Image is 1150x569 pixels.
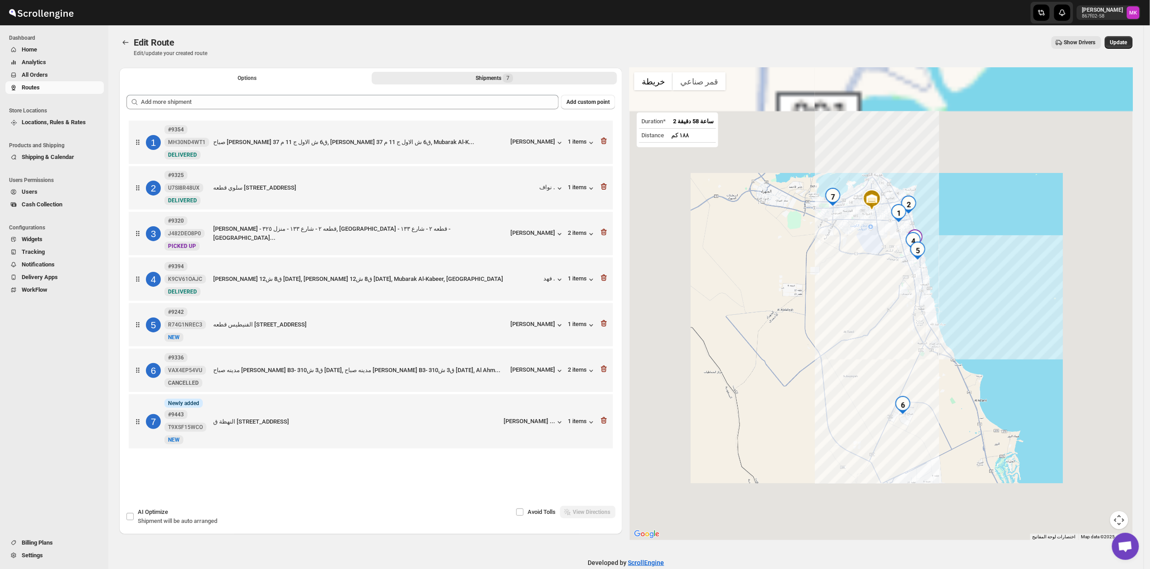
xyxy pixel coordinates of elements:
[632,528,662,540] a: ‏فتح هذه المنطقة في "خرائط Google" (يؤدي ذلك إلى فتح نافذة جديدة)
[9,34,104,42] span: Dashboard
[168,197,197,204] span: DELIVERED
[129,303,613,346] div: 5#9242 R74G1NREC3NewNEWالفنيطيس قطعه [STREET_ADDRESS][PERSON_NAME]1 items
[168,275,202,283] span: K9CV61OAJC
[5,116,104,129] button: Locations, Rules & Rates
[568,184,596,193] div: 1 items
[168,334,180,340] span: NEW
[568,138,596,147] button: 1 items
[9,142,104,149] span: Products and Shipping
[22,248,45,255] span: Tracking
[904,232,922,250] div: 4
[588,558,664,567] p: Developed by
[22,84,40,91] span: Routes
[510,229,564,238] button: [PERSON_NAME]
[168,411,184,418] b: #9443
[22,274,58,280] span: Delivery Apps
[168,126,184,133] b: #9354
[890,204,908,222] div: 1
[5,246,104,258] button: Tracking
[125,72,370,84] button: All Route Options
[1127,6,1140,19] span: Mostafa Khalifa
[238,75,257,82] span: Options
[1033,534,1076,540] button: اختصارات لوحة المفاتيح
[568,366,596,375] button: 2 items
[22,201,62,208] span: Cash Collection
[22,539,53,546] span: Billing Plans
[641,118,666,125] span: Duration*
[5,151,104,163] button: Shipping & Calendar
[213,275,540,284] div: [PERSON_NAME] ق8 ش12 [DATE], [PERSON_NAME] ق8 ش12 [DATE], Mubarak Al-Kabeer, [GEOGRAPHIC_DATA]
[1112,533,1139,560] a: دردشة مفتوحة
[5,56,104,69] button: Analytics
[129,166,613,210] div: 2#9325 U7SI8R48UXNewDELIVEREDسلوي قطعه [STREET_ADDRESS]نواف .1 items
[168,230,201,237] span: J482DEO8P0
[5,536,104,549] button: Billing Plans
[168,263,184,270] b: #9394
[168,367,202,374] span: VAX4EP54VU
[5,271,104,284] button: Delivery Apps
[568,275,596,284] button: 1 items
[634,72,673,90] button: عرض خريطة الشارع
[129,121,613,164] div: 1#9354 MH30ND4WT1NewDELIVEREDصباح [PERSON_NAME] ق6 ش الاول ج 11 م 37, [PERSON_NAME] ق6 ش الاول ج ...
[168,424,203,431] span: T9XSF15WCO
[134,37,174,48] span: Edit Route
[134,50,207,57] p: Edit/update your created route
[5,43,104,56] button: Home
[568,229,596,238] button: 2 items
[1110,511,1128,529] button: عناصر التحكّم بطريقة عرض الخريطة
[168,380,199,386] span: CANCELLED
[129,212,613,255] div: 3#9320 J482DEO8P0NewPICKED UP[PERSON_NAME] - قطعه ٢ - شارع ١٣٣ - منزل ٣٢٥, [GEOGRAPHIC_DATA] - قط...
[628,559,664,566] a: ScrollEngine
[168,172,184,178] b: #9325
[168,309,184,315] b: #9242
[566,98,610,106] span: Add custom point
[5,233,104,246] button: Widgets
[168,139,206,146] span: MH30ND4WT1
[641,132,664,139] span: Distance
[213,183,536,192] div: سلوي قطعه [STREET_ADDRESS]
[7,1,75,24] img: ScrollEngine
[1077,5,1141,20] button: User menu
[22,154,74,160] span: Shipping & Calendar
[5,284,104,296] button: WorkFlow
[213,224,507,243] div: [PERSON_NAME] - قطعه ٢ - شارع ١٣٣ - منزل ٣٢٥, [GEOGRAPHIC_DATA] - قطعه ٢ - شارع ١٣٣ - [GEOGRAPHIC...
[213,138,507,147] div: صباح [PERSON_NAME] ق6 ش الاول ج 11 م 37, [PERSON_NAME] ق6 ش الاول ج 11 م 37, Mubarak Al-K...
[632,528,662,540] img: Google
[504,418,555,424] div: [PERSON_NAME] ...
[504,418,564,427] button: [PERSON_NAME] ...
[543,275,564,284] div: فهد .
[1081,534,1115,539] span: Map data ©2025
[5,186,104,198] button: Users
[129,257,613,301] div: 4#9394 K9CV61OAJCNewDELIVERED[PERSON_NAME] ق8 ش12 [DATE], [PERSON_NAME] ق8 ش12 [DATE], Mubarak Al...
[5,198,104,211] button: Cash Collection
[22,261,55,268] span: Notifications
[372,72,617,84] button: Selected Shipments
[673,118,714,125] span: 2 ساعة 58 دقيقة
[909,242,927,260] div: 5
[568,418,596,427] button: 1 items
[1082,6,1123,14] p: [PERSON_NAME]
[9,107,104,114] span: Store Locations
[5,258,104,271] button: Notifications
[510,138,564,147] button: [PERSON_NAME]
[168,184,200,191] span: U7SI8R48UX
[528,508,556,515] span: Avoid Tolls
[568,321,596,330] button: 1 items
[138,518,217,524] span: Shipment will be auto arranged
[168,289,197,295] span: DELIVERED
[22,59,46,65] span: Analytics
[119,88,622,452] div: Selected Shipments
[1064,39,1096,46] span: Show Drivers
[22,46,37,53] span: Home
[146,317,161,332] div: 5
[213,320,507,329] div: الفنيطيس قطعه [STREET_ADDRESS]
[906,229,924,247] div: 3
[168,321,202,328] span: R74G1NREC3
[9,177,104,184] span: Users Permissions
